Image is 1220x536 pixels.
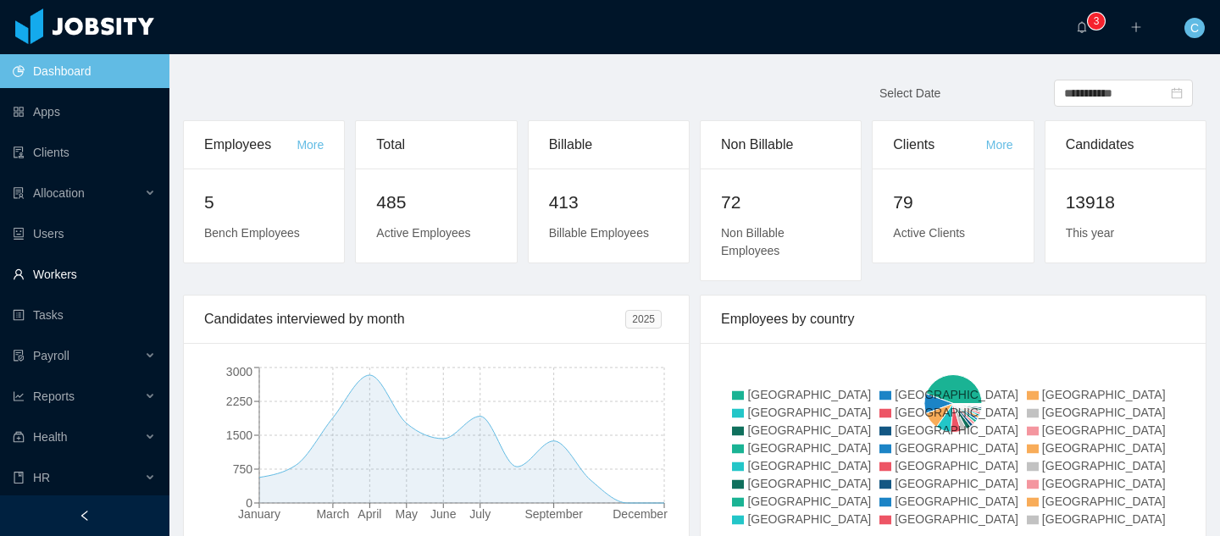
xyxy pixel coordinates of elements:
[1088,13,1105,30] sup: 3
[13,298,156,332] a: icon: profileTasks
[721,226,785,257] span: Non Billable Employees
[747,406,871,419] span: [GEOGRAPHIC_DATA]
[747,441,871,455] span: [GEOGRAPHIC_DATA]
[430,507,457,521] tspan: June
[376,189,496,216] h2: 485
[469,507,491,521] tspan: July
[895,406,1018,419] span: [GEOGRAPHIC_DATA]
[13,95,156,129] a: icon: appstoreApps
[33,186,85,200] span: Allocation
[747,512,871,526] span: [GEOGRAPHIC_DATA]
[895,388,1018,401] span: [GEOGRAPHIC_DATA]
[895,512,1018,526] span: [GEOGRAPHIC_DATA]
[204,226,300,240] span: Bench Employees
[204,296,625,343] div: Candidates interviewed by month
[226,428,252,442] tspan: 1500
[721,121,840,169] div: Non Billable
[33,390,75,403] span: Reports
[1042,406,1166,419] span: [GEOGRAPHIC_DATA]
[879,86,940,100] span: Select Date
[13,431,25,443] i: icon: medicine-box
[13,472,25,484] i: icon: book
[721,296,1185,343] div: Employees by country
[747,495,871,508] span: [GEOGRAPHIC_DATA]
[986,138,1013,152] a: More
[238,507,280,521] tspan: January
[33,430,67,444] span: Health
[233,462,253,476] tspan: 750
[204,121,297,169] div: Employees
[1042,388,1166,401] span: [GEOGRAPHIC_DATA]
[13,135,156,169] a: icon: auditClients
[1076,21,1088,33] i: icon: bell
[1190,18,1199,38] span: C
[226,365,252,379] tspan: 3000
[1066,121,1185,169] div: Candidates
[13,350,25,362] i: icon: file-protect
[33,471,50,484] span: HR
[13,390,25,402] i: icon: line-chart
[747,477,871,490] span: [GEOGRAPHIC_DATA]
[895,495,1018,508] span: [GEOGRAPHIC_DATA]
[549,121,668,169] div: Billable
[1042,441,1166,455] span: [GEOGRAPHIC_DATA]
[1042,512,1166,526] span: [GEOGRAPHIC_DATA]
[893,226,965,240] span: Active Clients
[358,507,381,521] tspan: April
[625,310,662,329] span: 2025
[204,189,324,216] h2: 5
[747,459,871,472] span: [GEOGRAPHIC_DATA]
[747,388,871,401] span: [GEOGRAPHIC_DATA]
[13,257,156,291] a: icon: userWorkers
[13,54,156,88] a: icon: pie-chartDashboard
[895,441,1018,455] span: [GEOGRAPHIC_DATA]
[721,189,840,216] h2: 72
[1171,87,1183,99] i: icon: calendar
[1042,423,1166,437] span: [GEOGRAPHIC_DATA]
[747,423,871,437] span: [GEOGRAPHIC_DATA]
[297,138,324,152] a: More
[376,226,470,240] span: Active Employees
[895,477,1018,490] span: [GEOGRAPHIC_DATA]
[1042,459,1166,472] span: [GEOGRAPHIC_DATA]
[549,189,668,216] h2: 413
[1042,477,1166,490] span: [GEOGRAPHIC_DATA]
[613,507,668,521] tspan: December
[1042,495,1166,508] span: [GEOGRAPHIC_DATA]
[1094,13,1100,30] p: 3
[549,226,649,240] span: Billable Employees
[1130,21,1142,33] i: icon: plus
[893,189,1012,216] h2: 79
[316,507,349,521] tspan: March
[895,459,1018,472] span: [GEOGRAPHIC_DATA]
[524,507,583,521] tspan: September
[893,121,985,169] div: Clients
[895,423,1018,437] span: [GEOGRAPHIC_DATA]
[1066,226,1115,240] span: This year
[396,507,418,521] tspan: May
[33,349,69,362] span: Payroll
[226,395,252,408] tspan: 2250
[1066,189,1185,216] h2: 13918
[246,496,252,510] tspan: 0
[13,187,25,199] i: icon: solution
[13,217,156,251] a: icon: robotUsers
[376,121,496,169] div: Total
